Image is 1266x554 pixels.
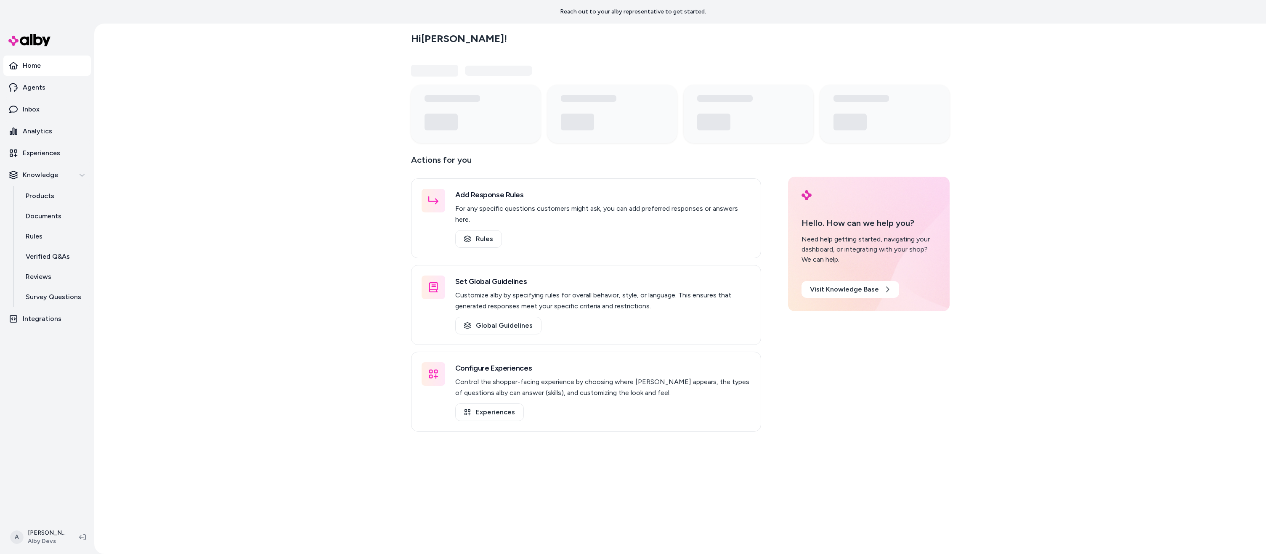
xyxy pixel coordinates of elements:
p: Control the shopper-facing experience by choosing where [PERSON_NAME] appears, the types of quest... [455,376,751,398]
a: Visit Knowledge Base [802,281,899,298]
p: Agents [23,82,45,93]
p: Analytics [23,126,52,136]
p: Knowledge [23,170,58,180]
h3: Set Global Guidelines [455,276,751,287]
a: Experiences [455,403,524,421]
span: Alby Devs [28,537,66,546]
p: Survey Questions [26,292,81,302]
a: Reviews [17,267,91,287]
p: Customize alby by specifying rules for overall behavior, style, or language. This ensures that ge... [455,290,751,312]
img: alby Logo [8,34,50,46]
button: A[PERSON_NAME]Alby Devs [5,524,72,551]
p: Experiences [23,148,60,158]
p: Products [26,191,54,201]
p: [PERSON_NAME] [28,529,66,537]
a: Verified Q&As [17,247,91,267]
p: Documents [26,211,61,221]
p: Hello. How can we help you? [802,217,936,229]
a: Analytics [3,121,91,141]
h2: Hi [PERSON_NAME] ! [411,32,507,45]
a: Inbox [3,99,91,119]
p: Reach out to your alby representative to get started. [560,8,706,16]
a: Products [17,186,91,206]
a: Rules [17,226,91,247]
h3: Add Response Rules [455,189,751,201]
a: Integrations [3,309,91,329]
a: Global Guidelines [455,317,541,334]
a: Documents [17,206,91,226]
div: Need help getting started, navigating your dashboard, or integrating with your shop? We can help. [802,234,936,265]
p: Inbox [23,104,40,114]
p: For any specific questions customers might ask, you can add preferred responses or answers here. [455,203,751,225]
a: Agents [3,77,91,98]
span: A [10,530,24,544]
p: Rules [26,231,42,241]
p: Home [23,61,41,71]
h3: Configure Experiences [455,362,751,374]
p: Verified Q&As [26,252,70,262]
a: Experiences [3,143,91,163]
p: Integrations [23,314,61,324]
img: alby Logo [802,190,812,200]
button: Knowledge [3,165,91,185]
a: Survey Questions [17,287,91,307]
p: Actions for you [411,153,761,173]
a: Home [3,56,91,76]
a: Rules [455,230,502,248]
p: Reviews [26,272,51,282]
